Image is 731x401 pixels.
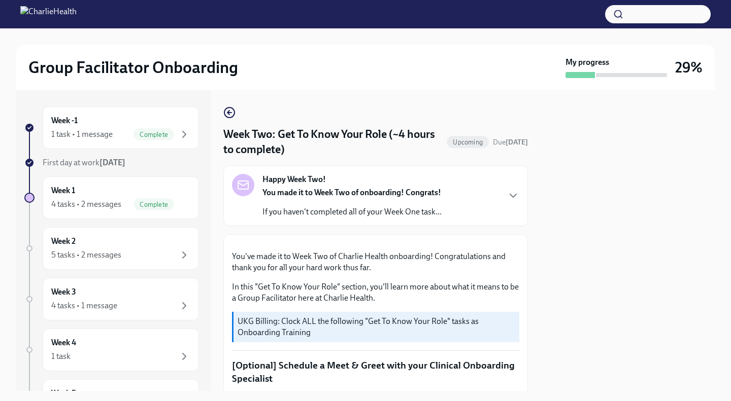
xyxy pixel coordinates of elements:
[24,106,199,149] a: Week -11 task • 1 messageComplete
[232,251,519,273] p: You've made it to Week Two of Charlie Health onboarding! Congratulations and thank you for all yo...
[51,300,117,311] div: 4 tasks • 1 message
[51,129,113,140] div: 1 task • 1 message
[232,359,519,385] p: [Optional] Schedule a Meet & Greet with your Clinical Onboarding Specialist
[232,281,519,304] p: In this "Get To Know Your Role" section, you'll learn more about what it means to be a Group Faci...
[99,158,125,167] strong: [DATE]
[43,158,125,167] span: First day at work
[223,127,443,157] h4: Week Two: Get To Know Your Role (~4 hours to complete)
[24,157,199,168] a: First day at work[DATE]
[20,6,77,22] img: CharlieHealth
[51,351,71,362] div: 1 task
[262,188,441,197] strong: You made it to Week Two of onboarding! Congrats!
[262,174,326,185] strong: Happy Week Two!
[51,185,75,196] h6: Week 1
[238,316,515,338] p: UKG Billing: Clock ALL the following "Get To Know Your Role" tasks as Onboarding Training
[506,138,528,147] strong: [DATE]
[262,206,442,217] p: If you haven't completed all of your Week One task...
[493,138,528,147] span: Due
[134,201,174,208] span: Complete
[675,58,703,77] h3: 29%
[51,249,121,261] div: 5 tasks • 2 messages
[24,278,199,320] a: Week 34 tasks • 1 message
[493,137,528,147] span: September 29th, 2025 10:00
[28,57,238,78] h2: Group Facilitator Onboarding
[51,388,76,399] h6: Week 5
[51,337,76,348] h6: Week 4
[51,115,78,126] h6: Week -1
[24,176,199,219] a: Week 14 tasks • 2 messagesComplete
[51,236,76,247] h6: Week 2
[134,131,174,138] span: Complete
[51,286,76,298] h6: Week 3
[24,329,199,371] a: Week 41 task
[24,227,199,270] a: Week 25 tasks • 2 messages
[566,57,609,68] strong: My progress
[447,138,489,146] span: Upcoming
[51,199,121,210] div: 4 tasks • 2 messages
